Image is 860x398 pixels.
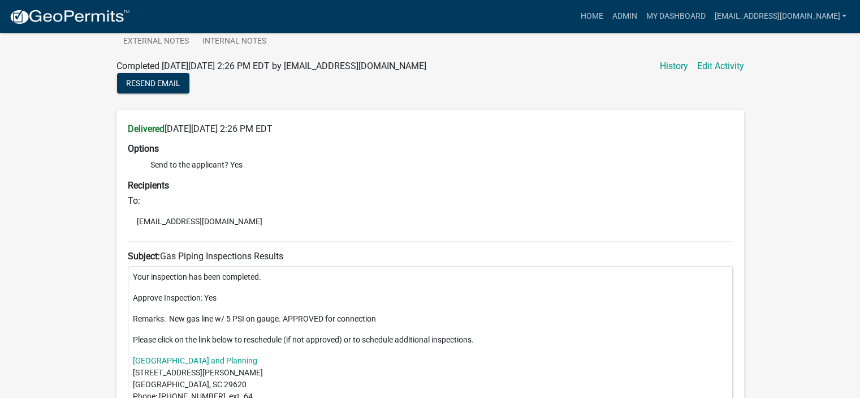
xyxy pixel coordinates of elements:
[133,271,728,283] p: Your inspection has been completed.
[128,143,159,154] strong: Options
[116,61,426,71] span: Completed [DATE][DATE] 2:26 PM EDT by [EMAIL_ADDRESS][DOMAIN_NAME]
[116,24,196,60] a: External Notes
[133,292,728,304] p: Approve Inspection: Yes
[128,213,733,230] li: [EMAIL_ADDRESS][DOMAIN_NAME]
[128,195,733,206] h6: To:
[607,6,641,27] a: Admin
[150,159,733,171] li: Send to the applicant? Yes
[128,251,733,262] h6: Gas Piping Inspections Results
[128,123,733,134] h6: [DATE][DATE] 2:26 PM EDT
[660,59,688,73] a: History
[133,334,728,346] p: Please click on the link below to reschedule (if not approved) or to schedule additional inspecti...
[128,251,160,262] strong: Subject:
[128,180,169,191] strong: Recipients
[196,24,273,60] a: Internal Notes
[576,6,607,27] a: Home
[697,59,744,73] a: Edit Activity
[710,6,851,27] a: [EMAIL_ADDRESS][DOMAIN_NAME]
[133,313,728,325] p: Remarks: New gas line w/ 5 PSI on gauge. APPROVED for connection
[133,356,257,365] a: [GEOGRAPHIC_DATA] and Planning
[128,123,165,134] strong: Delivered
[641,6,710,27] a: My Dashboard
[117,73,189,93] button: Resend Email
[126,79,180,88] span: Resend Email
